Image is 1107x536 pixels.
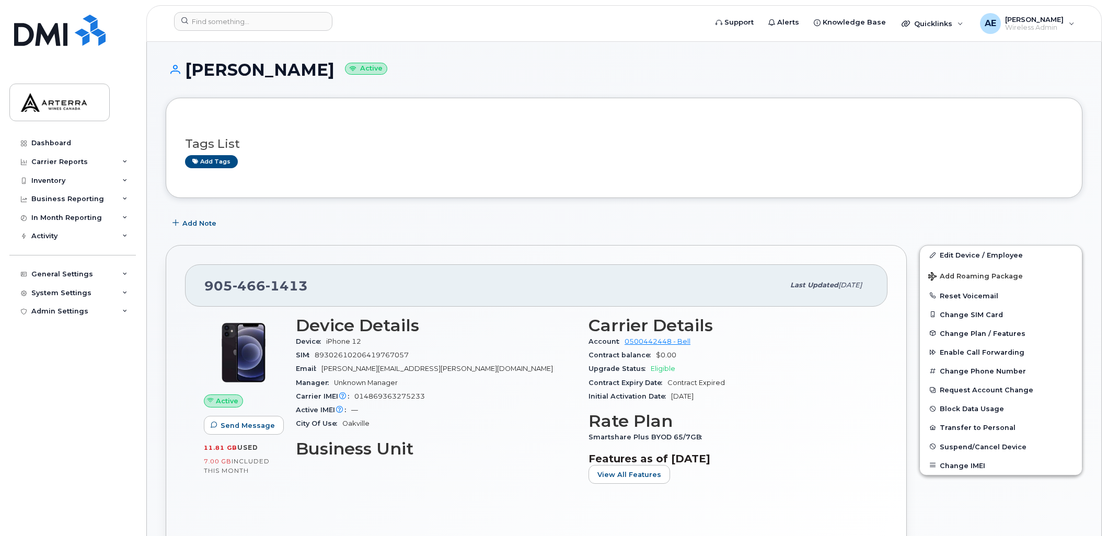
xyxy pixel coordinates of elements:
span: SIM [296,351,315,359]
span: Active [216,396,238,406]
button: Change IMEI [920,456,1082,475]
span: City Of Use [296,420,342,427]
span: Contract Expiry Date [589,379,667,387]
span: View All Features [597,470,661,480]
img: iPhone_12.jpg [212,321,275,384]
span: Last updated [790,281,838,289]
h3: Tags List [185,137,1063,150]
span: Send Message [221,421,275,430]
span: 11.81 GB [204,444,237,451]
span: 905 [204,278,308,294]
button: Change Plan / Features [920,324,1082,343]
button: Add Note [166,214,225,232]
span: Add Roaming Package [928,272,1023,282]
span: [DATE] [671,392,694,400]
h3: Business Unit [296,439,576,458]
span: [PERSON_NAME][EMAIL_ADDRESS][PERSON_NAME][DOMAIN_NAME] [321,365,553,372]
button: View All Features [589,465,670,484]
h3: Features as of [DATE] [589,452,869,465]
span: [DATE] [838,281,862,289]
span: Eligible [651,365,675,372]
button: Enable Call Forwarding [920,343,1082,362]
span: 014869363275233 [354,392,425,400]
a: Edit Device / Employee [920,246,1082,264]
a: 0500442448 - Bell [625,337,690,345]
span: Oakville [342,420,370,427]
button: Block Data Usage [920,399,1082,418]
span: included this month [204,457,270,474]
span: Unknown Manager [334,379,398,387]
span: Smartshare Plus BYOD 65/7GB [589,433,707,441]
a: Add tags [185,155,238,168]
span: iPhone 12 [326,337,361,345]
button: Send Message [204,416,284,435]
span: Account [589,337,625,345]
span: Active IMEI [296,406,351,414]
button: Change Phone Number [920,362,1082,380]
small: Active [345,63,387,75]
span: Contract balance [589,351,656,359]
span: — [351,406,358,414]
button: Transfer to Personal [920,418,1082,437]
span: Change Plan / Features [940,329,1025,337]
span: used [237,444,258,451]
h3: Carrier Details [589,316,869,335]
span: $0.00 [656,351,676,359]
button: Request Account Change [920,380,1082,399]
span: Add Note [182,218,216,228]
button: Add Roaming Package [920,265,1082,286]
button: Reset Voicemail [920,286,1082,305]
span: Contract Expired [667,379,725,387]
button: Change SIM Card [920,305,1082,324]
span: Suspend/Cancel Device [940,442,1027,450]
span: 466 [233,278,266,294]
h3: Rate Plan [589,412,869,430]
button: Suspend/Cancel Device [920,437,1082,456]
span: Device [296,337,326,345]
h1: [PERSON_NAME] [166,61,1082,79]
span: 89302610206419767057 [315,351,409,359]
span: Upgrade Status [589,365,651,372]
span: Carrier IMEI [296,392,354,400]
span: 7.00 GB [204,458,232,465]
span: Manager [296,379,334,387]
span: Initial Activation Date [589,392,671,400]
span: 1413 [266,278,308,294]
span: Enable Call Forwarding [940,348,1024,356]
h3: Device Details [296,316,576,335]
span: Email [296,365,321,372]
